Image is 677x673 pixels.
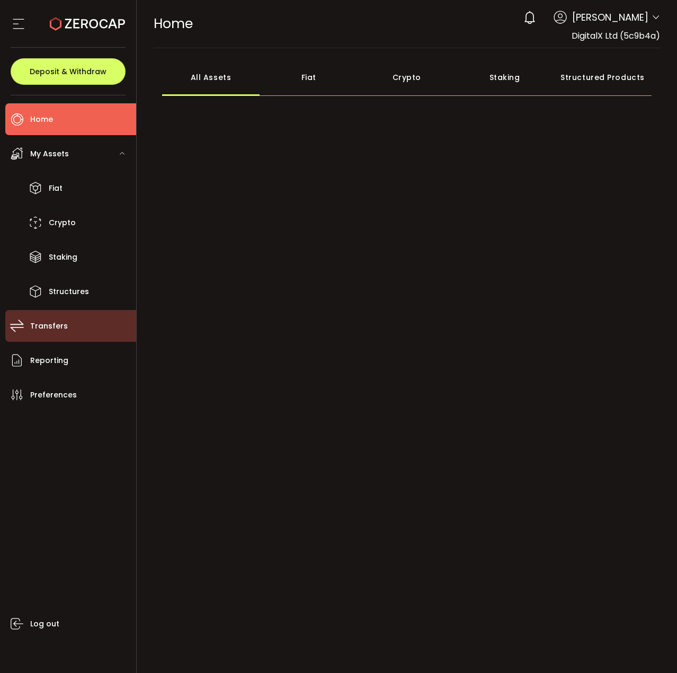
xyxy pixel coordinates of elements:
button: Deposit & Withdraw [11,58,126,85]
span: My Assets [30,146,69,162]
span: Reporting [30,353,68,368]
span: Home [154,14,193,33]
span: Preferences [30,387,77,403]
span: Structures [49,284,89,299]
span: Transfers [30,318,68,334]
span: Log out [30,616,59,632]
span: DigitalX Ltd (5c9b4a) [572,30,660,42]
div: Crypto [358,59,456,96]
span: [PERSON_NAME] [572,10,648,24]
div: All Assets [162,59,260,96]
div: Structured Products [554,59,652,96]
span: Crypto [49,215,76,231]
div: Fiat [260,59,358,96]
span: Deposit & Withdraw [30,68,106,75]
div: Staking [456,59,554,96]
span: Home [30,112,53,127]
span: Fiat [49,181,63,196]
span: Staking [49,250,77,265]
